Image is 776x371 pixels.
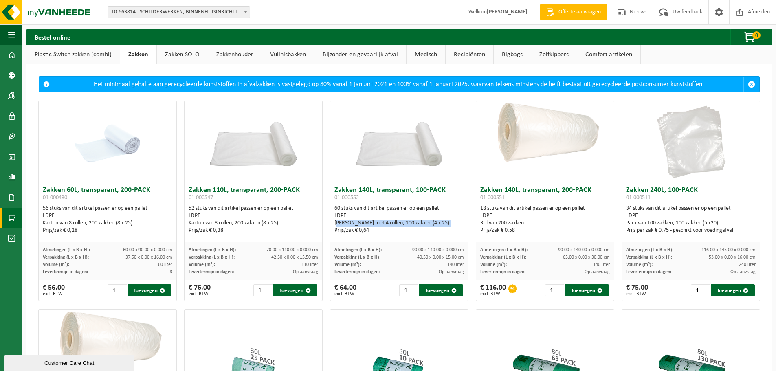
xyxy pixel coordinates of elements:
span: 40.50 x 0.00 x 15.00 cm [417,255,464,260]
input: 1 [399,284,418,296]
span: Volume (m³): [334,262,361,267]
div: € 64,00 [334,284,356,296]
span: excl. BTW [43,292,65,296]
a: Bigbags [494,45,531,64]
div: LDPE [480,212,610,220]
span: Op aanvraag [585,270,610,274]
span: Volume (m³): [189,262,215,267]
span: excl. BTW [189,292,211,296]
a: Zakken SOLO [157,45,208,64]
a: Zakken [120,45,156,64]
a: Zelfkippers [531,45,577,64]
span: Volume (m³): [480,262,507,267]
span: 60.00 x 90.00 x 0.000 cm [123,248,172,252]
span: Verpakking (L x B x H): [334,255,380,260]
div: Het minimaal gehalte aan gerecycleerde kunststoffen in afvalzakken is vastgelegd op 80% vanaf 1 j... [54,77,743,92]
a: Recipiënten [446,45,493,64]
a: Sluit melding [743,77,759,92]
a: Bijzonder en gevaarlijk afval [314,45,406,64]
span: Verpakking (L x B x H): [626,255,672,260]
div: € 116,00 [480,284,506,296]
h3: Zakken 140L, transparant, 200-PACK [480,187,610,203]
input: 1 [253,284,273,296]
span: 140 liter [447,262,464,267]
span: Levertermijn in dagen: [189,270,234,274]
h3: Zakken 240L, 100-PACK [626,187,756,203]
span: 37.50 x 0.00 x 16.00 cm [125,255,172,260]
span: Verpakking (L x B x H): [189,255,235,260]
div: 56 stuks van dit artikel passen er op een pallet [43,205,172,234]
span: Volume (m³): [43,262,69,267]
a: Comfort artikelen [577,45,640,64]
button: Toevoegen [565,284,609,296]
div: LDPE [626,212,756,220]
span: 42.50 x 0.00 x 15.50 cm [271,255,318,260]
div: € 75,00 [626,284,648,296]
button: Toevoegen [419,284,463,296]
input: 1 [691,284,710,296]
span: excl. BTW [480,292,506,296]
div: 34 stuks van dit artikel passen er op een pallet [626,205,756,234]
span: 3 [170,270,172,274]
span: Levertermijn in dagen: [334,270,380,274]
span: 140 liter [593,262,610,267]
button: 0 [730,29,771,45]
span: 116.00 x 145.00 x 0.000 cm [701,248,756,252]
span: 10-663814 - SCHILDERWERKEN, BINNENHUISINRICHTING DE WITTE BV - STEKENE [108,6,250,18]
strong: [PERSON_NAME] [487,9,528,15]
div: LDPE [334,212,464,220]
button: Toevoegen [128,284,171,296]
span: Afmetingen (L x B x H): [43,248,90,252]
div: Karton van 8 rollen, 200 zakken (8 x 25) [189,220,318,227]
iframe: chat widget [4,353,136,371]
div: 18 stuks van dit artikel passen er op een pallet [480,205,610,234]
a: Vuilnisbakken [262,45,314,64]
span: excl. BTW [626,292,648,296]
span: Afmetingen (L x B x H): [189,248,236,252]
span: 01-000552 [334,195,359,201]
span: 65.00 x 0.00 x 30.00 cm [563,255,610,260]
img: 01-000551 [476,101,614,170]
span: 01-000547 [189,195,213,201]
span: Levertermijn in dagen: [480,270,525,274]
span: 01-000511 [626,195,651,201]
img: 01-000511 [650,101,732,182]
div: Prijs per zak € 0,75 - geschikt voor voedingafval [626,227,756,234]
span: 10-663814 - SCHILDERWERKEN, BINNENHUISINRICHTING DE WITTE BV - STEKENE [108,7,250,18]
div: Prijs/zak € 0,28 [43,227,172,234]
span: 70.00 x 110.00 x 0.000 cm [266,248,318,252]
button: Toevoegen [711,284,755,296]
span: Afmetingen (L x B x H): [626,248,673,252]
div: LDPE [189,212,318,220]
span: Op aanvraag [293,270,318,274]
span: 110 liter [301,262,318,267]
span: 53.00 x 0.00 x 16.00 cm [709,255,756,260]
div: € 76,00 [189,284,211,296]
h2: Bestel online [26,29,79,45]
span: Verpakking (L x B x H): [480,255,526,260]
div: Prijs/zak € 0,64 [334,227,464,234]
div: [PERSON_NAME] met 4 rollen, 100 zakken (4 x 25) [334,220,464,227]
button: Toevoegen [273,284,317,296]
span: 01-000430 [43,195,67,201]
span: 01-000551 [480,195,505,201]
span: 90.00 x 140.00 x 0.000 cm [412,248,464,252]
span: 60 liter [158,262,172,267]
span: Levertermijn in dagen: [43,270,88,274]
div: 52 stuks van dit artikel passen er op een pallet [189,205,318,234]
span: excl. BTW [334,292,356,296]
input: 1 [545,284,564,296]
a: Medisch [407,45,445,64]
span: Afmetingen (L x B x H): [334,248,382,252]
span: Op aanvraag [730,270,756,274]
span: Volume (m³): [626,262,653,267]
a: Plastic Switch zakken (combi) [26,45,120,64]
div: LDPE [43,212,172,220]
span: Levertermijn in dagen: [626,270,671,274]
img: 01-000547 [185,101,322,170]
span: Afmetingen (L x B x H): [480,248,528,252]
h3: Zakken 60L, transparant, 200-PACK [43,187,172,203]
img: 01-000552 [330,101,468,170]
div: Prijs/zak € 0,38 [189,227,318,234]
